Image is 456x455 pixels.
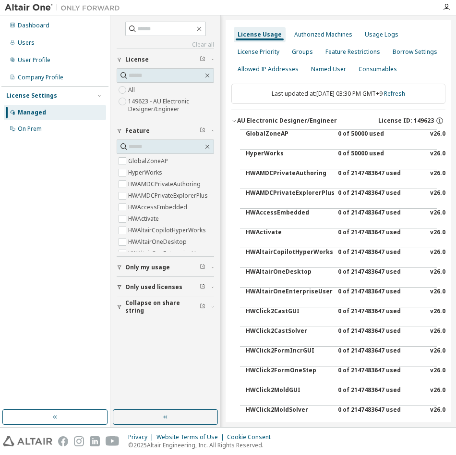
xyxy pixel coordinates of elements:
[128,190,210,202] label: HWAMDCPrivateExplorerPlus
[200,127,205,135] span: Clear filter
[58,436,68,446] img: facebook.svg
[338,189,424,212] div: 0 of 2147483647 used
[18,56,50,64] div: User Profile
[338,386,424,409] div: 0 of 2147483647 used
[246,347,332,370] div: HWClick2FormIncrGUI
[238,65,299,73] div: Allowed IP Addresses
[246,307,437,330] button: HWClick2CastGUI0 of 2147483647 usedv26.0Expire date:[DATE]
[231,110,445,131] button: AU Electronic Designer/EngineerLicense ID: 149623
[200,303,205,311] span: Clear filter
[338,150,424,173] div: 0 of 50000 used
[125,299,200,315] span: Collapse on share string
[128,202,189,213] label: HWAccessEmbedded
[430,288,445,311] div: v26.0
[338,307,424,330] div: 0 of 2147483647 used
[246,169,332,192] div: HWAMDCPrivateAuthoring
[246,248,332,271] div: HWAltairCopilotHyperWorks
[430,228,445,252] div: v26.0
[338,209,424,232] div: 0 of 2147483647 used
[5,3,125,13] img: Altair One
[200,264,205,271] span: Clear filter
[246,307,332,330] div: HWClick2CastGUI
[338,268,424,291] div: 0 of 2147483647 used
[128,96,214,115] label: 149623 - AU Electronic Designer/Engineer
[430,307,445,330] div: v26.0
[246,228,332,252] div: HWActivate
[74,436,84,446] img: instagram.svg
[338,347,424,370] div: 0 of 2147483647 used
[246,189,437,212] button: HWAMDCPrivateExplorerPlus0 of 2147483647 usedv26.0Expire date:[DATE]
[294,31,352,38] div: Authorized Machines
[246,268,437,291] button: HWAltairOneDesktop0 of 2147483647 usedv26.0Expire date:[DATE]
[128,433,156,441] div: Privacy
[338,288,424,311] div: 0 of 2147483647 used
[128,441,276,449] p: © 2025 Altair Engineering, Inc. All Rights Reserved.
[325,48,380,56] div: Feature Restrictions
[128,248,207,259] label: HWAltairOneEnterpriseUser
[117,120,214,141] button: Feature
[246,367,332,390] div: HWClick2FormOneStep
[430,130,445,153] div: v26.0
[246,327,332,350] div: HWClick2CastSolver
[128,236,189,248] label: HWAltairOneDesktop
[18,74,63,81] div: Company Profile
[246,209,332,232] div: HWAccessEmbedded
[338,367,424,390] div: 0 of 2147483647 used
[430,150,445,173] div: v26.0
[246,130,332,153] div: GlobalZoneAP
[18,109,46,116] div: Managed
[18,22,49,29] div: Dashboard
[246,406,437,429] button: HWClick2MoldSolver0 of 2147483647 usedv26.0Expire date:[DATE]
[430,327,445,350] div: v26.0
[365,31,398,38] div: Usage Logs
[359,65,397,73] div: Consumables
[200,56,205,63] span: Clear filter
[246,367,437,390] button: HWClick2FormOneStep0 of 2147483647 usedv26.0Expire date:[DATE]
[338,406,424,429] div: 0 of 2147483647 used
[246,406,332,429] div: HWClick2MoldSolver
[246,347,437,370] button: HWClick2FormIncrGUI0 of 2147483647 usedv26.0Expire date:[DATE]
[3,436,52,446] img: altair_logo.svg
[117,257,214,278] button: Only my usage
[238,48,279,56] div: License Priority
[246,268,332,291] div: HWAltairOneDesktop
[117,296,214,317] button: Collapse on share string
[125,56,149,63] span: License
[125,127,150,135] span: Feature
[246,386,332,409] div: HWClick2MoldGUI
[246,248,437,271] button: HWAltairCopilotHyperWorks0 of 2147483647 usedv26.0Expire date:[DATE]
[338,327,424,350] div: 0 of 2147483647 used
[430,169,445,192] div: v26.0
[200,283,205,291] span: Clear filter
[246,288,332,311] div: HWAltairOneEnterpriseUser
[246,169,437,192] button: HWAMDCPrivateAuthoring0 of 2147483647 usedv26.0Expire date:[DATE]
[156,433,227,441] div: Website Terms of Use
[430,367,445,390] div: v26.0
[292,48,313,56] div: Groups
[384,89,405,98] a: Refresh
[393,48,437,56] div: Borrow Settings
[237,117,337,125] div: AU Electronic Designer/Engineer
[125,264,170,271] span: Only my usage
[128,84,137,96] label: All
[246,150,437,173] button: HyperWorks0 of 50000 usedv26.0Expire date:[DATE]
[246,228,437,252] button: HWActivate0 of 2147483647 usedv26.0Expire date:[DATE]
[128,225,208,236] label: HWAltairCopilotHyperWorks
[246,189,332,212] div: HWAMDCPrivateExplorerPlus
[430,268,445,291] div: v26.0
[430,386,445,409] div: v26.0
[128,178,203,190] label: HWAMDCPrivateAuthoring
[117,277,214,298] button: Only used licenses
[246,209,437,232] button: HWAccessEmbedded0 of 2147483647 usedv26.0Expire date:[DATE]
[338,228,424,252] div: 0 of 2147483647 used
[128,167,164,178] label: HyperWorks
[18,39,35,47] div: Users
[338,248,424,271] div: 0 of 2147483647 used
[246,150,332,173] div: HyperWorks
[246,327,437,350] button: HWClick2CastSolver0 of 2147483647 usedv26.0Expire date:[DATE]
[338,130,424,153] div: 0 of 50000 used
[246,288,437,311] button: HWAltairOneEnterpriseUser0 of 2147483647 usedv26.0Expire date:[DATE]
[106,436,120,446] img: youtube.svg
[238,31,282,38] div: License Usage
[430,406,445,429] div: v26.0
